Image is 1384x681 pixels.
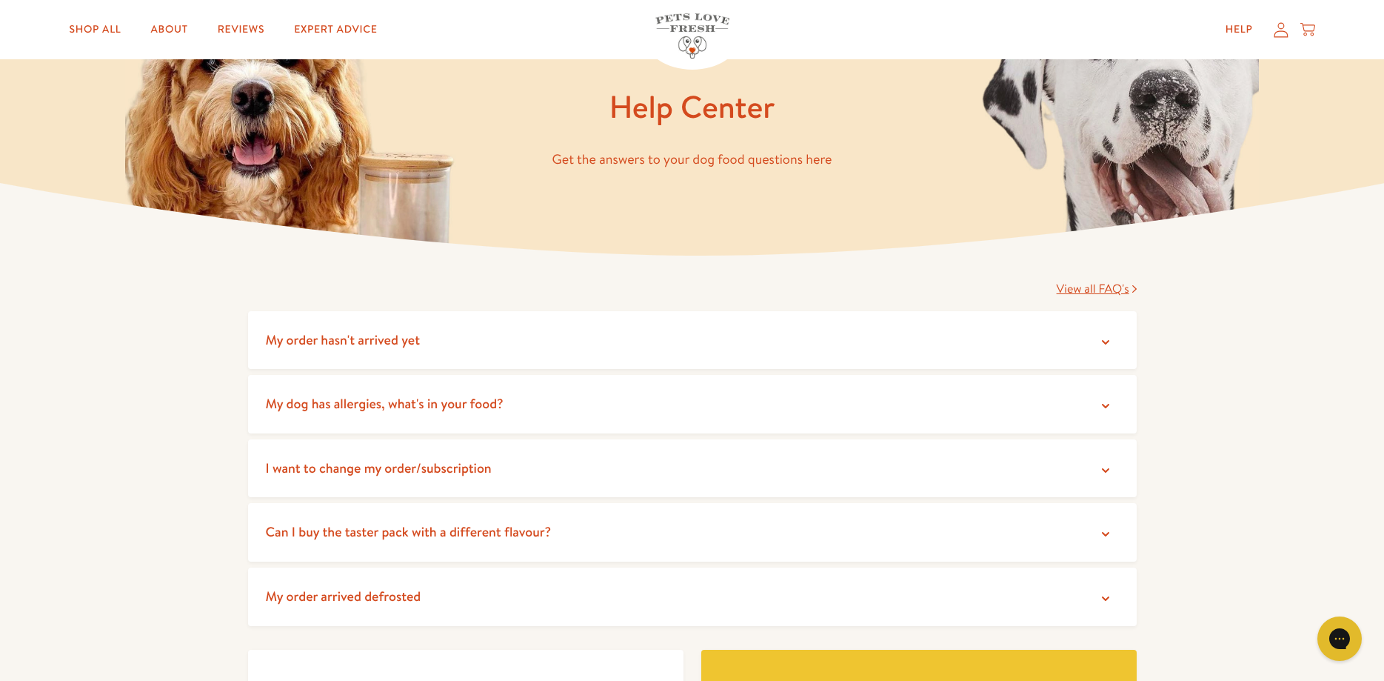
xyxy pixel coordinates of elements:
summary: My order arrived defrosted [248,568,1137,626]
a: Expert Advice [282,15,389,44]
summary: Can I buy the taster pack with a different flavour? [248,503,1137,562]
a: Reviews [206,15,276,44]
span: My order hasn't arrived yet [266,330,421,349]
a: About [139,15,200,44]
summary: My order hasn't arrived yet [248,311,1137,370]
span: My order arrived defrosted [266,587,421,605]
span: My dog has allergies, what's in your food? [266,394,504,413]
summary: I want to change my order/subscription [248,439,1137,498]
a: View all FAQ's [1057,281,1137,297]
a: Help [1214,15,1265,44]
iframe: Gorgias live chat messenger [1310,611,1369,666]
img: Pets Love Fresh [655,13,729,59]
a: Shop All [57,15,133,44]
p: Get the answers to your dog food questions here [248,148,1137,171]
span: Can I buy the taster pack with a different flavour? [266,522,552,541]
h1: Help Center [248,87,1137,127]
span: View all FAQ's [1057,281,1129,297]
span: I want to change my order/subscription [266,459,492,477]
summary: My dog has allergies, what's in your food? [248,375,1137,433]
